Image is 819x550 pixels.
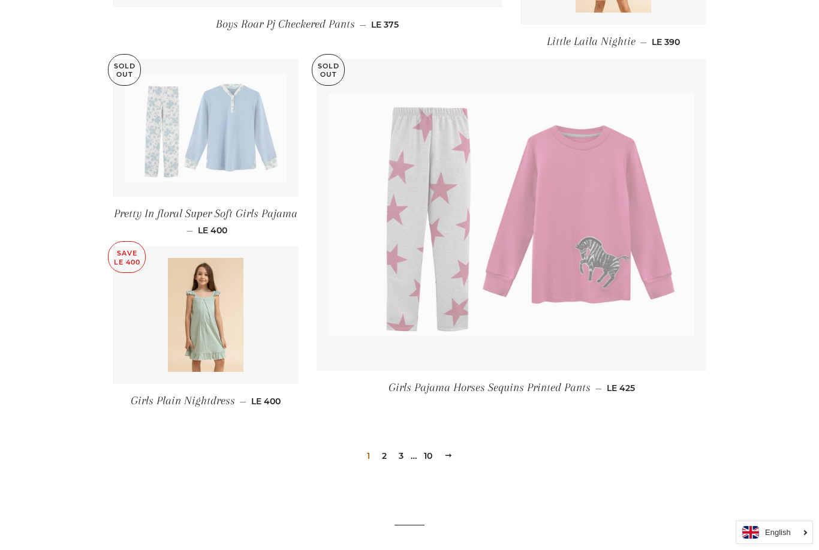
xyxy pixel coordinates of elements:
a: 2 [377,447,392,465]
span: — [640,37,647,47]
a: 10 [419,447,437,465]
span: LE 400 [251,396,281,407]
a: Boys Roar Pj Checkered Pants — LE 375 [113,7,502,41]
a: Girls Plain Nightdress — LE 400 [113,384,299,418]
p: Sold Out [312,55,344,85]
span: LE 390 [652,37,680,47]
span: 1 [362,447,375,465]
a: Little Laila Nightie — LE 390 [520,25,706,59]
span: Boys Roar Pj Checkered Pants [216,17,355,31]
span: LE 425 [607,383,635,393]
span: Girls Pajama Horses Sequins Printed Pants [389,381,591,394]
span: — [360,19,366,30]
span: — [240,396,246,407]
span: Pretty In floral Super Soft Girls Pajama [114,207,297,220]
a: Pretty In floral Super Soft Girls Pajama — LE 400 [113,197,299,246]
span: Little Laila Nightie [547,35,636,48]
p: Save LE 400 [109,242,145,272]
span: — [595,383,602,393]
i: English [765,528,791,536]
span: LE 400 [198,225,227,236]
span: LE 375 [371,19,399,30]
a: Girls Pajama Horses Sequins Printed Pants — LE 425 [317,371,706,405]
a: 3 [394,447,408,465]
span: — [186,225,193,236]
a: English [742,526,806,539]
span: … [411,452,417,460]
span: Girls Plain Nightdress [131,394,235,407]
p: Sold Out [109,55,140,85]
